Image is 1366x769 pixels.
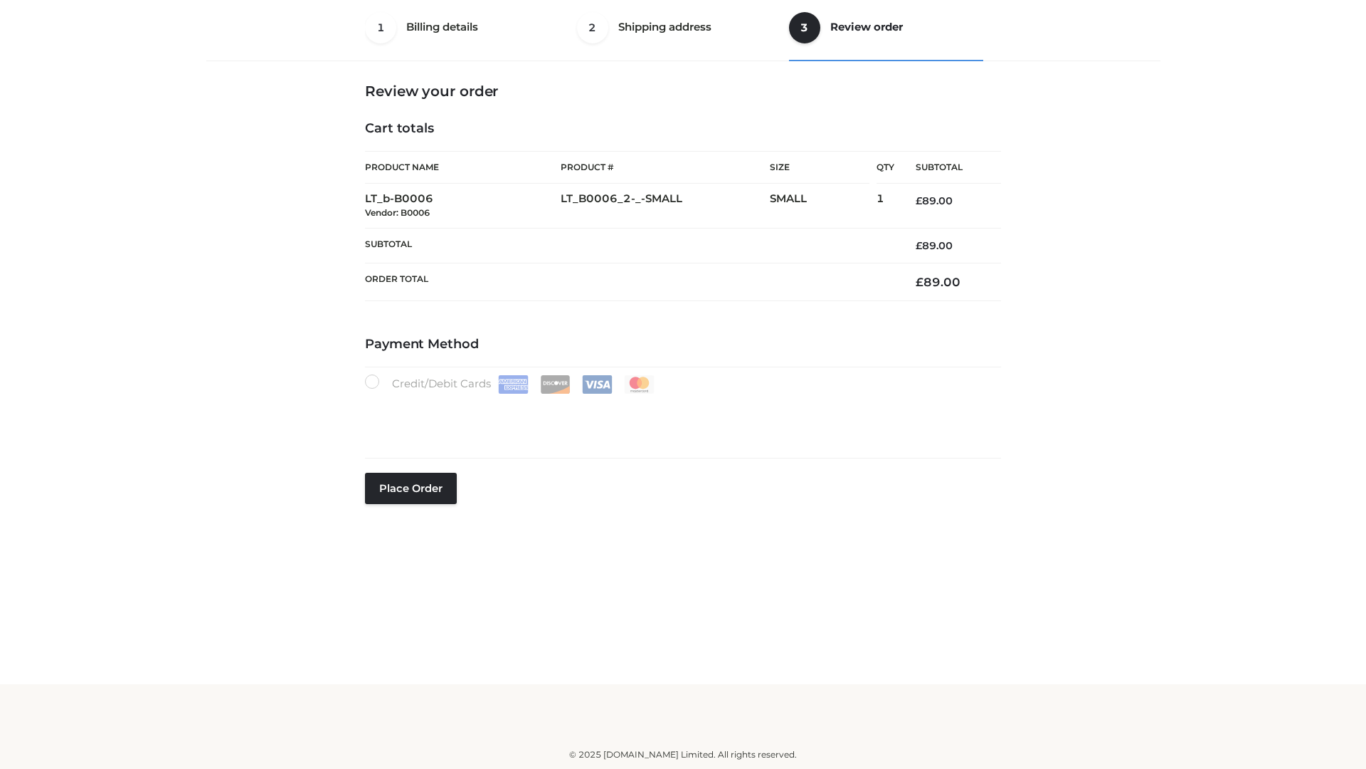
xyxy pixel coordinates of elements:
div: © 2025 [DOMAIN_NAME] Limited. All rights reserved. [211,748,1155,762]
img: Discover [540,375,571,394]
img: Visa [582,375,613,394]
th: Product # [561,151,770,184]
th: Product Name [365,151,561,184]
th: Size [770,152,869,184]
img: Mastercard [624,375,655,394]
button: Place order [365,473,457,504]
th: Subtotal [365,228,894,263]
bdi: 89.00 [916,239,953,252]
h4: Payment Method [365,337,1001,352]
span: £ [916,275,923,289]
td: LT_b-B0006 [365,184,561,229]
img: Amex [498,375,529,394]
td: SMALL [770,184,877,229]
bdi: 89.00 [916,275,960,289]
label: Credit/Debit Cards [365,375,656,394]
bdi: 89.00 [916,194,953,207]
span: £ [916,239,922,252]
th: Subtotal [894,152,1001,184]
th: Qty [877,151,894,184]
h4: Cart totals [365,121,1001,137]
iframe: Secure payment input frame [362,391,998,443]
td: LT_B0006_2-_-SMALL [561,184,770,229]
th: Order Total [365,263,894,301]
h3: Review your order [365,83,1001,100]
small: Vendor: B0006 [365,207,430,218]
td: 1 [877,184,894,229]
span: £ [916,194,922,207]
